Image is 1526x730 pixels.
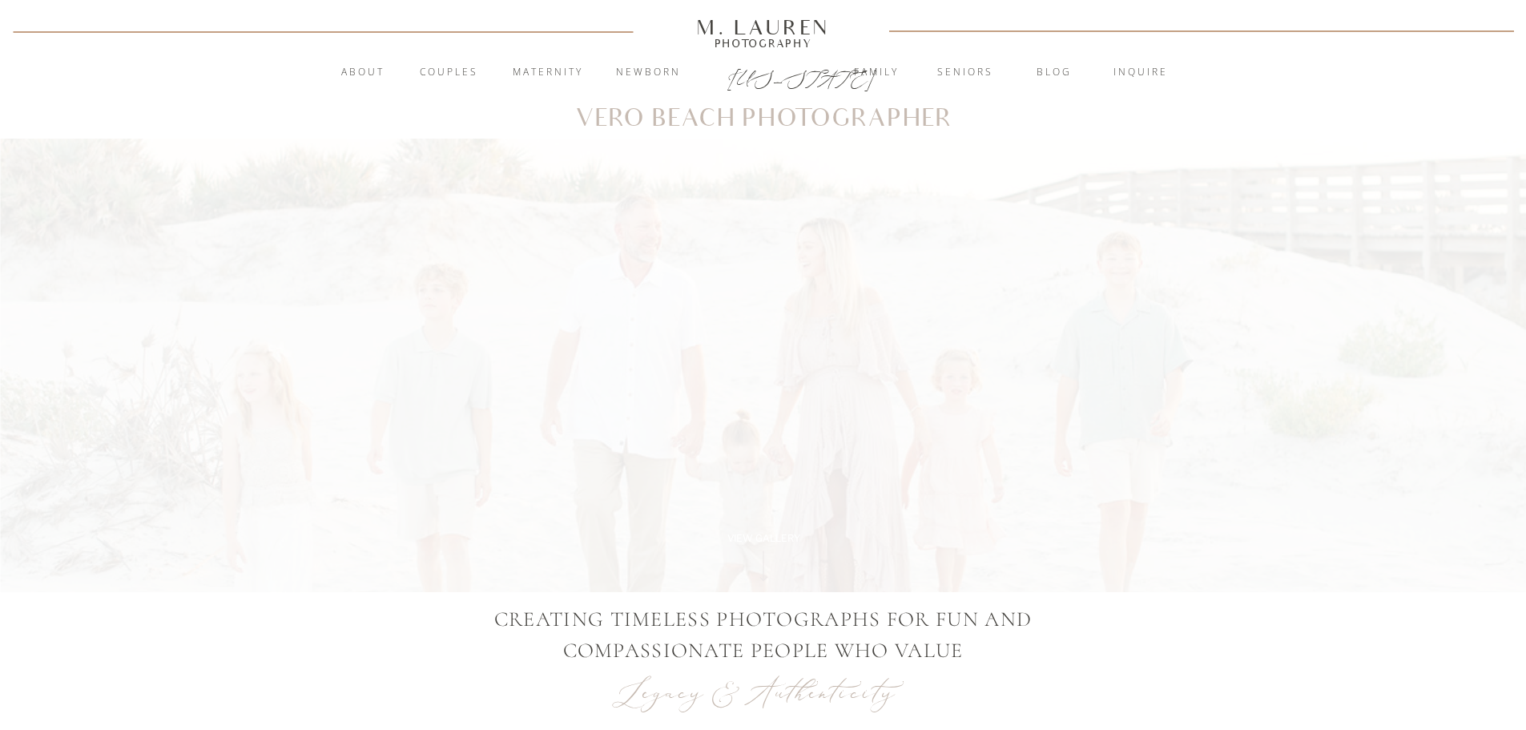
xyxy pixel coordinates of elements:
[406,65,493,81] a: Couples
[727,66,800,85] a: [US_STATE]
[332,65,394,81] a: About
[690,39,837,47] a: Photography
[922,65,1009,81] a: Seniors
[490,603,1037,666] p: CREATING TIMELESS PHOTOGRAPHS FOR FUN AND COMPASSIONATE PEOPLE WHO VALUE
[606,65,692,81] a: Newborn
[618,672,910,713] p: Legacy & Authenticity
[710,531,819,546] a: View Gallery
[505,65,591,81] a: Maternity
[833,65,920,81] a: Family
[570,107,958,131] h1: Vero Beach Photographer
[649,18,878,36] a: M. Lauren
[1097,65,1184,81] a: inquire
[1011,65,1097,81] a: blog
